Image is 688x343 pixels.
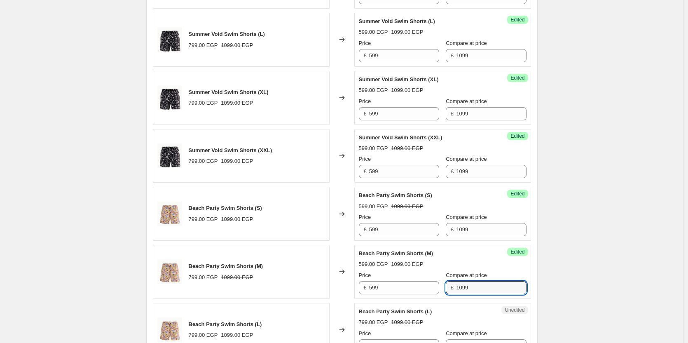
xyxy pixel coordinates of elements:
[189,100,218,106] span: 799.00 EGP
[359,145,388,151] span: 599.00 EGP
[359,98,371,104] span: Price
[364,168,367,174] span: £
[359,214,371,220] span: Price
[359,308,432,315] span: Beach Party Swim Shorts (L)
[221,216,253,222] span: 1099.00 EGP
[446,40,487,46] span: Compare at price
[510,75,524,81] span: Edited
[391,319,423,325] span: 1099.00 EGP
[391,261,423,267] span: 1099.00 EGP
[359,29,388,35] span: 599.00 EGP
[446,272,487,278] span: Compare at price
[510,249,524,255] span: Edited
[189,89,269,95] span: Summer Void Swim Shorts (XL)
[189,332,218,338] span: 799.00 EGP
[359,40,371,46] span: Price
[510,16,524,23] span: Edited
[364,226,367,233] span: £
[157,202,182,226] img: beach-party-swim-shorts-swim-shorts-in-your-shoe-193523_80x.jpg
[359,272,371,278] span: Price
[359,250,433,256] span: Beach Party Swim Shorts (M)
[359,156,371,162] span: Price
[505,307,524,313] span: Unedited
[189,263,263,269] span: Beach Party Swim Shorts (M)
[359,319,388,325] span: 799.00 EGP
[510,133,524,139] span: Edited
[221,332,253,338] span: 1099.00 EGP
[221,100,253,106] span: 1099.00 EGP
[359,330,371,336] span: Price
[451,52,454,59] span: £
[221,274,253,280] span: 1099.00 EGP
[451,284,454,291] span: £
[446,156,487,162] span: Compare at price
[391,203,423,209] span: 1099.00 EGP
[391,87,423,93] span: 1099.00 EGP
[359,18,435,24] span: Summer Void Swim Shorts (L)
[189,321,262,327] span: Beach Party Swim Shorts (L)
[359,76,439,82] span: Summer Void Swim Shorts (XL)
[189,147,272,153] span: Summer Void Swim Shorts (XXL)
[221,42,253,48] span: 1099.00 EGP
[189,205,262,211] span: Beach Party Swim Shorts (S)
[189,158,218,164] span: 799.00 EGP
[446,330,487,336] span: Compare at price
[446,214,487,220] span: Compare at price
[359,203,388,209] span: 599.00 EGP
[364,284,367,291] span: £
[510,190,524,197] span: Edited
[157,259,182,284] img: beach-party-swim-shorts-swim-shorts-in-your-shoe-193523_80x.jpg
[221,158,253,164] span: 1099.00 EGP
[157,143,182,168] img: summer-void-swim-shorts-swim-shorts-in-your-shoe-542941_80x.jpg
[446,98,487,104] span: Compare at price
[451,226,454,233] span: £
[359,261,388,267] span: 599.00 EGP
[359,192,432,198] span: Beach Party Swim Shorts (S)
[157,317,182,342] img: beach-party-swim-shorts-swim-shorts-in-your-shoe-193523_80x.jpg
[157,27,182,52] img: summer-void-swim-shorts-swim-shorts-in-your-shoe-542941_80x.jpg
[451,110,454,117] span: £
[189,42,218,48] span: 799.00 EGP
[364,52,367,59] span: £
[451,168,454,174] span: £
[359,87,388,93] span: 599.00 EGP
[157,85,182,110] img: summer-void-swim-shorts-swim-shorts-in-your-shoe-542941_80x.jpg
[364,110,367,117] span: £
[391,145,423,151] span: 1099.00 EGP
[391,29,423,35] span: 1099.00 EGP
[189,216,218,222] span: 799.00 EGP
[359,134,442,141] span: Summer Void Swim Shorts (XXL)
[189,274,218,280] span: 799.00 EGP
[189,31,265,37] span: Summer Void Swim Shorts (L)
